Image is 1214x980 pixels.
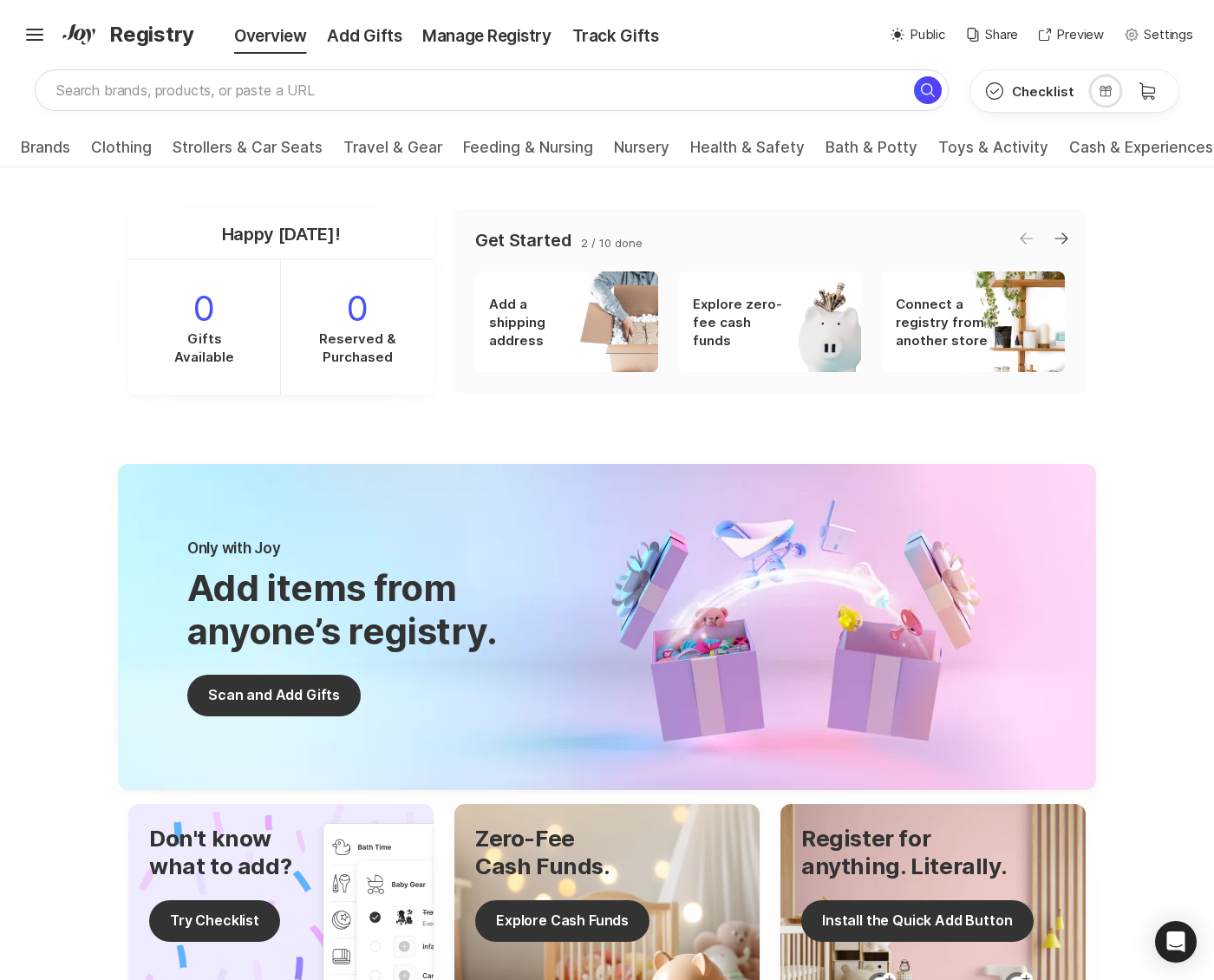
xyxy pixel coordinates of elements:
[475,900,649,942] button: Explore Cash Funds
[149,900,280,942] button: Try Checklist
[801,900,1034,942] button: Install the Quick Add Button
[187,566,498,654] p: Add items from anyone’s registry.
[187,539,498,566] p: Only with Joy
[489,295,584,350] p: Add a shipping address
[910,25,945,45] p: Public
[35,69,949,111] input: Search brands, products, or paste a URL
[938,139,1048,167] a: Toys & Activity
[187,675,361,716] button: Scan and Add Gifts
[412,24,561,49] div: Manage Registry
[966,25,1018,45] button: Share
[173,139,323,167] a: Strollers & Car Seats
[199,24,317,49] div: Overview
[21,139,70,167] a: Brands
[801,825,1034,879] p: Register for anything. Literally.
[161,330,248,366] p: Gifts Available
[149,825,291,879] p: Don't know what to add?
[581,235,643,251] p: 2 / 10 done
[693,295,788,350] p: Explore zero-fee cash funds
[1144,25,1193,45] p: Settings
[91,139,152,167] a: Clothing
[826,139,917,167] a: Bath & Potty
[1056,25,1104,45] p: Preview
[1069,139,1213,167] a: Cash & Experiences
[896,295,991,350] p: Connect a registry from another store
[87,464,1127,790] iframe: friends-registry-background
[314,330,401,366] p: Reserved & Purchased
[1125,25,1193,45] button: Settings
[1155,921,1197,963] div: Open Intercom Messenger
[914,76,942,104] button: Search for
[970,70,1088,112] button: Checklist
[891,25,945,45] button: Public
[614,139,669,167] a: Nursery
[475,230,571,251] p: Get Started
[985,25,1018,45] p: Share
[128,288,280,330] p: 0
[222,224,341,245] p: Happy [DATE]!
[1039,25,1104,45] button: Preview
[317,24,412,49] div: Add Gifts
[343,139,442,167] a: Travel & Gear
[109,19,194,50] span: Registry
[281,288,434,330] p: 0
[463,139,593,167] a: Feeding & Nursing
[562,24,669,49] div: Track Gifts
[690,139,805,167] a: Health & Safety
[475,825,649,879] p: Zero-Fee Cash Funds.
